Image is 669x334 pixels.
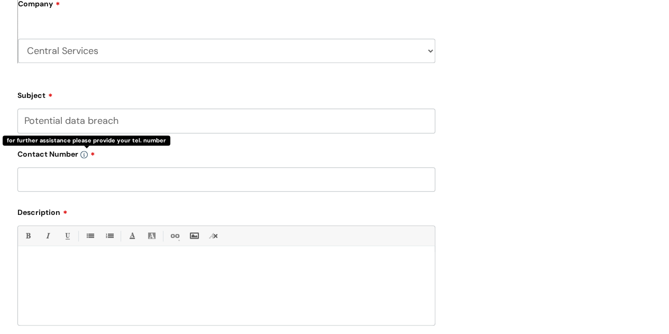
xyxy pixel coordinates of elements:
a: Back Color [145,229,158,242]
img: info-icon.svg [80,151,88,158]
a: 1. Ordered List (Ctrl-Shift-8) [103,229,116,242]
label: Subject [17,87,435,100]
a: Link [168,229,181,242]
a: Underline(Ctrl-U) [60,229,74,242]
label: Contact Number [17,146,435,159]
a: • Unordered List (Ctrl-Shift-7) [83,229,96,242]
a: Bold (Ctrl-B) [21,229,34,242]
a: Font Color [125,229,139,242]
a: Italic (Ctrl-I) [41,229,54,242]
a: Remove formatting (Ctrl-\) [207,229,220,242]
label: Description [17,204,435,217]
a: Insert Image... [187,229,200,242]
div: for further assistance please provide your tel. number [3,136,170,146]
